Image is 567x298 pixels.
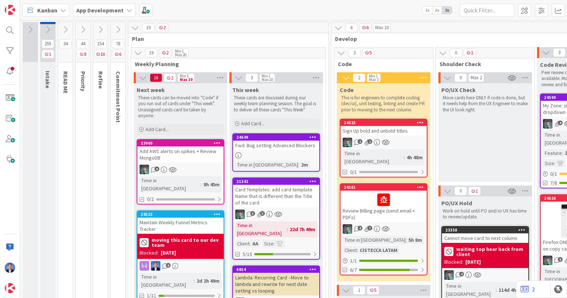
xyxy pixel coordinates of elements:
[460,4,514,17] input: Quick Filter...
[262,74,270,78] div: Min 1
[343,236,406,244] div: Time in [GEOGRAPHIC_DATA]
[468,187,481,195] span: 1
[201,180,202,188] span: :
[150,73,162,82] span: 16
[132,35,319,42] span: Plan
[233,178,319,185] div: 21342
[432,7,442,14] span: 2x
[233,141,319,150] div: Fwd: Bug setting Advanced Blockers
[152,237,221,248] b: moving this card to our dev team
[340,119,427,126] div: 24625
[137,211,224,218] div: 24523
[243,251,252,258] span: 5/15
[236,179,319,184] div: 21342
[558,121,563,125] span: 4
[406,236,407,244] span: :
[340,126,427,135] div: Sign Up bold and unbold titles
[350,266,357,274] span: 6/7
[442,227,528,233] div: 23358
[262,240,274,248] div: Size
[77,50,89,58] span: 8
[442,7,452,14] span: 3x
[260,211,265,216] span: 3
[180,74,189,78] div: Min 5
[443,208,528,220] p: Work on hold until PO and/or UX has time to review/update.
[340,256,427,265] div: 1/1
[340,191,427,222] div: Review Billing page (send email + PDFs)
[340,119,427,177] a: 24625Sign Up bold and unbold titlesVPTime in [GEOGRAPHIC_DATA]:4h 48m0/1
[367,286,379,295] span: 5
[94,50,107,58] span: 10
[340,184,427,222] div: 24581Review Billing page (send email + PDFs)
[137,139,224,205] a: 23960Add AWS alerts on spikes + Review MongoDBVPTime in [GEOGRAPHIC_DATA]:8h 45m0/2
[44,71,52,88] span: Intake
[562,149,563,157] span: :
[369,78,378,81] div: Max 3
[554,159,555,167] span: :
[37,6,57,15] span: Kanban
[180,78,193,81] div: Max 10
[550,170,557,178] span: 0 / 1
[42,39,54,48] span: 255
[112,50,124,58] span: 6
[340,224,427,234] div: VP
[76,7,123,14] b: App Development
[343,138,352,147] img: VP
[80,71,87,91] span: Priority
[404,153,405,161] span: :
[340,86,354,93] span: Code
[407,236,424,244] div: 5h 8m
[543,119,552,129] img: VP
[368,139,372,144] span: 1
[343,246,357,254] div: Client
[62,71,69,94] span: READ ME
[340,184,427,191] div: 24581
[137,140,224,163] div: 23960Add AWS alerts on spikes + Review MongoDB
[235,210,245,219] img: VP
[141,141,224,146] div: 23960
[359,23,372,32] span: 6
[343,149,404,165] div: Time in [GEOGRAPHIC_DATA]
[142,23,155,32] span: 19
[465,258,481,266] div: [DATE]
[234,95,319,113] p: These cards are discussed during our weekly team planning session. The goal is to deliver all the...
[59,39,72,48] span: 34
[235,161,298,169] div: Time in [GEOGRAPHIC_DATA]
[497,286,526,294] div: 114d 4h 1m
[137,261,224,271] div: DP
[350,168,357,176] span: 0/1
[236,267,319,272] div: 6854
[246,73,258,82] span: 3
[338,60,424,68] span: Code
[543,159,554,167] div: Size
[368,226,372,230] span: 7
[521,285,535,294] a: 2
[550,179,557,187] span: 7/8
[137,140,224,146] div: 23960
[137,86,165,93] span: Next week
[97,71,104,89] span: Refine
[340,183,427,275] a: 24581Review Billing page (send email + PDFs)VPTime in [GEOGRAPHIC_DATA]:5h 8mClient:CISTECCA LATA...
[232,86,259,93] span: This week
[5,5,15,15] img: Visit kanbanzone.com
[442,233,528,243] div: Cannot move card to next column
[175,49,184,53] div: Min 1
[442,270,528,280] div: VP
[358,226,362,230] span: 4
[445,228,528,233] div: 23358
[454,187,467,195] span: 0
[235,221,287,237] div: Time in [GEOGRAPHIC_DATA]
[233,134,319,150] div: 24649Fwd: Bug setting Advanced Blockers
[233,134,319,141] div: 24649
[147,195,154,203] span: 0/2
[350,257,357,265] span: 1 / 1
[138,95,223,119] p: These cards can be moved into "Code" if you run out of cards under "This week". Unassigned cards ...
[340,138,427,147] div: VP
[375,26,389,30] div: Max 10
[444,270,454,280] img: VP
[145,126,169,133] span: Add Card...
[344,120,427,125] div: 24625
[145,49,157,57] span: 19
[450,49,462,57] span: 0
[202,180,221,188] div: 8h 45m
